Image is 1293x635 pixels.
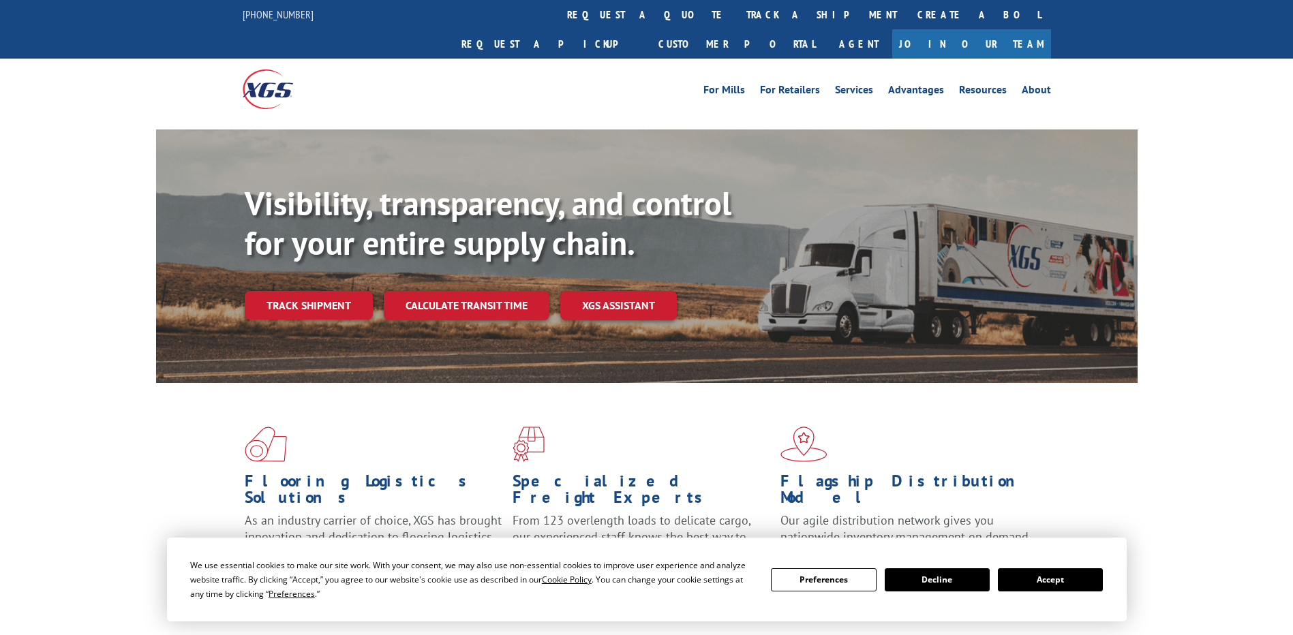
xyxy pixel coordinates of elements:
a: Advantages [888,84,944,99]
span: Cookie Policy [542,574,592,585]
img: xgs-icon-total-supply-chain-intelligence-red [245,427,287,462]
img: xgs-icon-focused-on-flooring-red [513,427,545,462]
img: xgs-icon-flagship-distribution-model-red [780,427,827,462]
b: Visibility, transparency, and control for your entire supply chain. [245,182,731,264]
div: Cookie Consent Prompt [167,538,1127,621]
a: Agent [825,29,892,59]
a: Services [835,84,873,99]
a: Track shipment [245,291,373,320]
a: For Mills [703,84,745,99]
div: We use essential cookies to make our site work. With your consent, we may also use non-essential ... [190,558,755,601]
a: Customer Portal [648,29,825,59]
a: About [1022,84,1051,99]
a: Resources [959,84,1007,99]
span: Preferences [269,588,315,600]
h1: Flagship Distribution Model [780,473,1038,512]
a: Calculate transit time [384,291,549,320]
button: Preferences [771,568,876,591]
button: Decline [885,568,990,591]
a: [PHONE_NUMBER] [243,7,314,21]
span: As an industry carrier of choice, XGS has brought innovation and dedication to flooring logistics... [245,512,502,561]
h1: Flooring Logistics Solutions [245,473,502,512]
p: From 123 overlength loads to delicate cargo, our experienced staff knows the best way to move you... [513,512,770,573]
button: Accept [998,568,1103,591]
a: For Retailers [760,84,820,99]
a: XGS ASSISTANT [560,291,677,320]
a: Request a pickup [451,29,648,59]
span: Our agile distribution network gives you nationwide inventory management on demand. [780,512,1031,544]
h1: Specialized Freight Experts [513,473,770,512]
a: Join Our Team [892,29,1051,59]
